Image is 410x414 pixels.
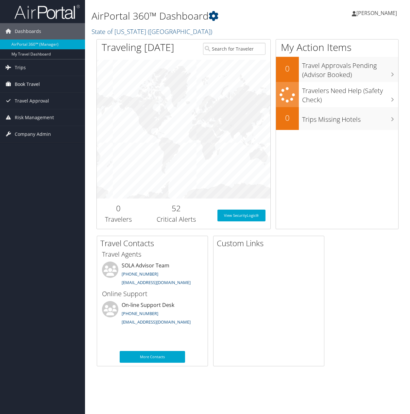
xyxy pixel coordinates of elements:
[122,271,158,277] a: [PHONE_NUMBER]
[99,262,206,288] li: SOLA Advisor Team
[122,310,158,316] a: [PHONE_NUMBER]
[120,351,185,363] a: More Contacts
[276,107,398,130] a: 0Trips Missing Hotels
[102,203,135,214] h2: 0
[145,203,208,214] h2: 52
[122,319,191,325] a: [EMAIL_ADDRESS][DOMAIN_NAME]
[302,58,398,79] h3: Travel Approvals Pending (Advisor Booked)
[276,82,398,107] a: Travelers Need Help (Safety Check)
[99,301,206,328] li: On-line Support Desk
[302,112,398,124] h3: Trips Missing Hotels
[203,43,265,55] input: Search for Traveler
[15,93,49,109] span: Travel Approval
[352,3,403,23] a: [PERSON_NAME]
[15,59,26,76] span: Trips
[15,23,41,40] span: Dashboards
[92,9,299,23] h1: AirPortal 360™ Dashboard
[276,57,398,82] a: 0Travel Approvals Pending (Advisor Booked)
[217,210,265,221] a: View SecurityLogic®
[15,109,54,126] span: Risk Management
[15,126,51,142] span: Company Admin
[276,63,299,74] h2: 0
[14,4,80,20] img: airportal-logo.png
[217,238,324,249] h2: Custom Links
[102,289,203,298] h3: Online Support
[145,215,208,224] h3: Critical Alerts
[276,112,299,123] h2: 0
[100,238,208,249] h2: Travel Contacts
[102,215,135,224] h3: Travelers
[102,40,174,54] h1: Traveling [DATE]
[122,279,191,285] a: [EMAIL_ADDRESS][DOMAIN_NAME]
[356,9,397,17] span: [PERSON_NAME]
[102,250,203,259] h3: Travel Agents
[15,76,40,92] span: Book Travel
[302,83,398,104] h3: Travelers Need Help (Safety Check)
[276,40,398,54] h1: My Action Items
[92,27,214,36] a: State of [US_STATE] ([GEOGRAPHIC_DATA])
